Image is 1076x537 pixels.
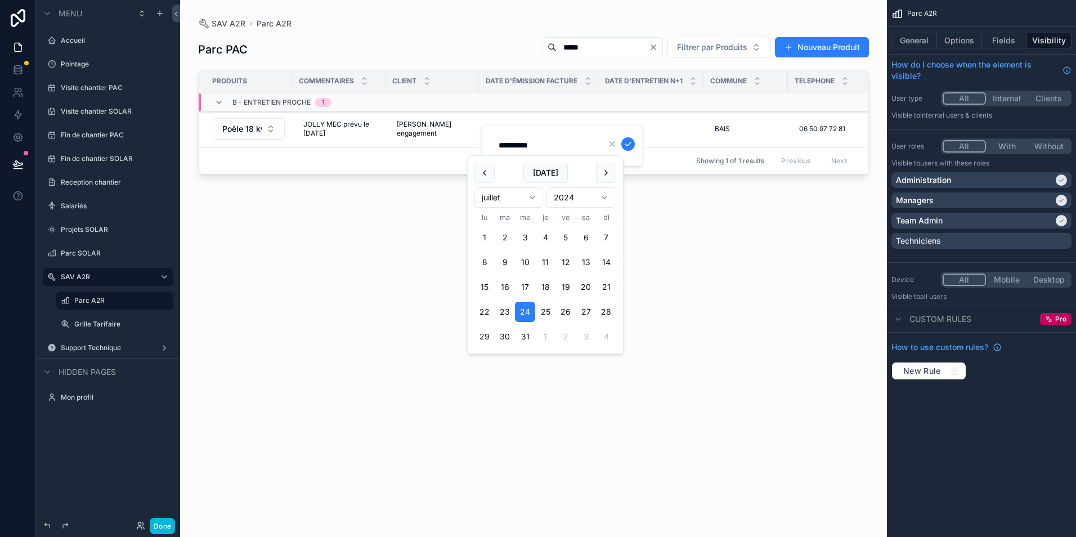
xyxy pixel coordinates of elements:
[1055,315,1066,324] span: Pro
[596,252,616,272] button: dimanche 14 juillet 2024
[576,227,596,248] button: samedi 6 juillet 2024
[920,292,947,301] span: all users
[61,154,167,163] label: Fin de chantier SOLAR
[891,33,937,48] button: General
[61,343,151,352] a: Support Technique
[937,33,982,48] button: Options
[257,18,292,29] a: Parc A2R
[920,111,992,119] span: Internal users & clients
[150,518,175,534] button: Done
[891,159,1071,168] p: Visible to
[74,296,167,305] a: Parc A2R
[198,42,248,57] h1: Parc PAC
[212,18,245,29] span: SAV A2R
[891,342,988,353] span: How to use custom rules?
[222,123,262,135] span: Poêle 18 kw
[596,277,616,297] button: dimanche 21 juillet 2024
[576,252,596,272] button: samedi 13 juillet 2024
[61,83,167,92] label: Visite chantier PAC
[61,202,167,211] a: Salariés
[907,9,937,18] span: Parc A2R
[474,212,616,347] table: juillet 2024
[495,227,515,248] button: mardi 2 juillet 2024
[896,235,941,247] p: Techniciens
[61,393,167,402] label: Mon profil
[515,277,535,297] button: mercredi 17 juillet 2024
[495,212,515,223] th: mardi
[61,178,167,187] label: Reception chantier
[1028,92,1070,105] button: Clients
[212,77,247,86] span: Produits
[474,302,495,322] button: lundi 22 juillet 2024
[535,227,555,248] button: jeudi 4 juillet 2024
[535,252,555,272] button: jeudi 11 juillet 2024
[515,326,535,347] button: mercredi 31 juillet 2024
[649,43,662,52] button: Clear
[986,140,1028,153] button: With
[899,366,945,376] span: New Rule
[920,159,989,167] span: Users with these roles
[59,8,82,19] span: Menu
[1028,274,1070,286] button: Desktop
[555,252,576,272] button: vendredi 12 juillet 2024
[696,156,764,165] span: Showing 1 of 1 results
[535,212,555,223] th: jeudi
[715,124,730,133] span: BAIS
[535,302,555,322] button: jeudi 25 juillet 2024
[576,326,596,347] button: samedi 3 août 2024
[61,272,151,281] label: SAV A2R
[891,292,1071,301] p: Visible to
[891,275,936,284] label: Device
[74,320,167,329] label: Grille Tarifaire
[555,227,576,248] button: vendredi 5 juillet 2024
[605,77,683,86] span: Date d'entretien n+1
[1026,33,1071,48] button: Visibility
[986,274,1028,286] button: Mobile
[896,215,943,226] p: Team Admin
[677,42,747,53] span: Filtrer par Produits
[299,77,354,86] span: Commentaires
[775,37,869,57] button: Nouveau Produit
[474,252,495,272] button: lundi 8 juillet 2024
[943,92,986,105] button: All
[474,277,495,297] button: lundi 15 juillet 2024
[891,94,936,103] label: User type
[799,124,845,133] span: 06 50 97 72 81
[397,120,468,138] span: [PERSON_NAME] engagement
[555,277,576,297] button: vendredi 19 juillet 2024
[891,59,1071,82] a: How do I choose when the element is visible?
[515,302,535,322] button: mercredi 24 juillet 2024, selected
[61,107,167,116] a: Visite chantier SOLAR
[596,227,616,248] button: dimanche 7 juillet 2024
[667,37,770,58] button: Select Button
[523,163,568,183] button: [DATE]
[322,98,325,107] div: 1
[495,326,515,347] button: mardi 30 juillet 2024
[891,342,1002,353] a: How to use custom rules?
[61,225,167,234] label: Projets SOLAR
[303,120,374,138] span: JOLLY MEC prévu le [DATE]
[61,36,167,45] label: Accueil
[576,277,596,297] button: samedi 20 juillet 2024
[495,252,515,272] button: mardi 9 juillet 2024
[495,277,515,297] button: mardi 16 juillet 2024
[909,314,971,325] span: Custom rules
[555,326,576,347] button: vendredi 2 août 2024
[486,77,577,86] span: Date d'émission facture
[1028,140,1070,153] button: Without
[474,227,495,248] button: lundi 1 juillet 2024
[61,60,167,69] label: Pointage
[891,142,936,151] label: User roles
[555,212,576,223] th: vendredi
[943,140,986,153] button: All
[515,212,535,223] th: mercredi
